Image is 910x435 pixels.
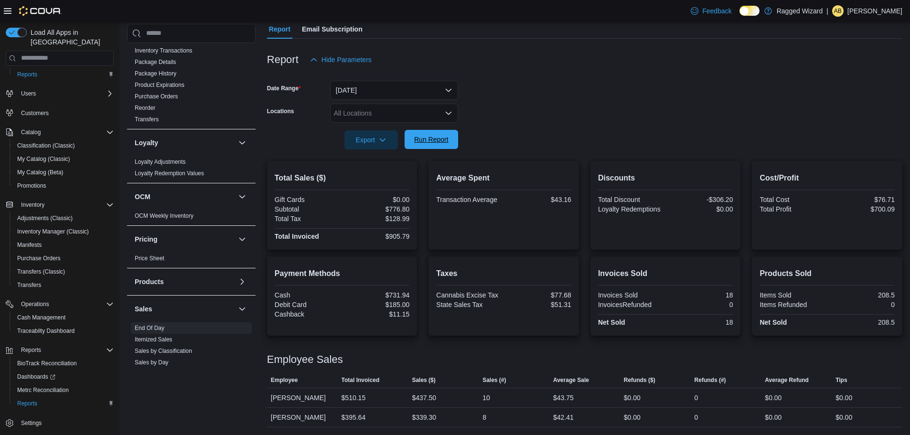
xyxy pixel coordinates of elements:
[135,158,186,166] span: Loyalty Adjustments
[13,180,114,191] span: Promotions
[275,215,340,223] div: Total Tax
[275,172,410,184] h2: Total Sales ($)
[760,301,825,308] div: Items Refunded
[13,398,114,409] span: Reports
[21,128,41,136] span: Catalog
[17,255,61,262] span: Purchase Orders
[13,371,114,382] span: Dashboards
[21,419,42,427] span: Settings
[13,140,114,151] span: Classification (Classic)
[553,376,589,384] span: Average Sale
[2,416,118,430] button: Settings
[436,291,502,299] div: Cannabis Excise Tax
[135,192,150,202] h3: OCM
[135,304,235,314] button: Sales
[13,140,79,151] a: Classification (Classic)
[267,408,338,427] div: [PERSON_NAME]
[135,70,176,77] a: Package History
[10,139,118,152] button: Classification (Classic)
[267,107,294,115] label: Locations
[135,359,169,366] span: Sales by Day
[10,238,118,252] button: Manifests
[342,392,366,403] div: $510.15
[13,279,114,291] span: Transfers
[344,233,409,240] div: $905.79
[135,212,193,219] a: OCM Weekly Inventory
[135,234,235,244] button: Pricing
[344,205,409,213] div: $776.80
[135,304,152,314] h3: Sales
[135,255,164,262] span: Price Sheet
[17,214,73,222] span: Adjustments (Classic)
[598,291,664,299] div: Invoices Sold
[269,20,290,39] span: Report
[17,373,55,381] span: Dashboards
[135,58,176,66] span: Package Details
[482,412,486,423] div: 8
[412,376,435,384] span: Sales ($)
[135,138,235,148] button: Loyalty
[275,196,340,203] div: Gift Cards
[17,268,65,276] span: Transfers (Classic)
[13,153,114,165] span: My Catalog (Classic)
[135,59,176,65] a: Package Details
[598,268,733,279] h2: Invoices Sold
[414,135,449,144] span: Run Report
[135,325,164,331] a: End Of Day
[13,266,69,277] a: Transfers (Classic)
[10,152,118,166] button: My Catalog (Classic)
[436,301,502,308] div: State Sales Tax
[436,196,502,203] div: Transaction Average
[17,417,114,429] span: Settings
[135,192,235,202] button: OCM
[135,93,178,100] a: Purchase Orders
[344,130,398,149] button: Export
[506,196,571,203] div: $43.16
[826,5,828,17] p: |
[267,388,338,407] div: [PERSON_NAME]
[624,376,655,384] span: Refunds ($)
[13,69,41,80] a: Reports
[17,142,75,149] span: Classification (Classic)
[17,199,114,211] span: Inventory
[13,167,67,178] a: My Catalog (Beta)
[13,325,114,337] span: Traceabilty Dashboard
[13,180,50,191] a: Promotions
[667,205,733,213] div: $0.00
[135,212,193,220] span: OCM Weekly Inventory
[17,228,89,235] span: Inventory Manager (Classic)
[2,126,118,139] button: Catalog
[835,376,847,384] span: Tips
[17,298,53,310] button: Operations
[267,85,301,92] label: Date Range
[829,291,895,299] div: 208.5
[624,412,641,423] div: $0.00
[598,172,733,184] h2: Discounts
[17,182,46,190] span: Promotions
[17,327,75,335] span: Traceabilty Dashboard
[598,318,625,326] strong: Net Sold
[344,310,409,318] div: $11.15
[135,116,159,123] a: Transfers
[13,153,74,165] a: My Catalog (Classic)
[482,376,506,384] span: Sales (#)
[17,417,45,429] a: Settings
[702,6,731,16] span: Feedback
[10,278,118,292] button: Transfers
[135,234,157,244] h3: Pricing
[17,360,77,367] span: BioTrack Reconciliation
[135,104,155,112] span: Reorder
[13,239,45,251] a: Manifests
[829,205,895,213] div: $700.09
[13,312,69,323] a: Cash Management
[832,5,844,17] div: Alex Brightwell
[17,400,37,407] span: Reports
[135,277,164,286] h3: Products
[436,172,571,184] h2: Average Spent
[436,268,571,279] h2: Taxes
[760,318,787,326] strong: Net Sold
[135,347,192,355] span: Sales by Classification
